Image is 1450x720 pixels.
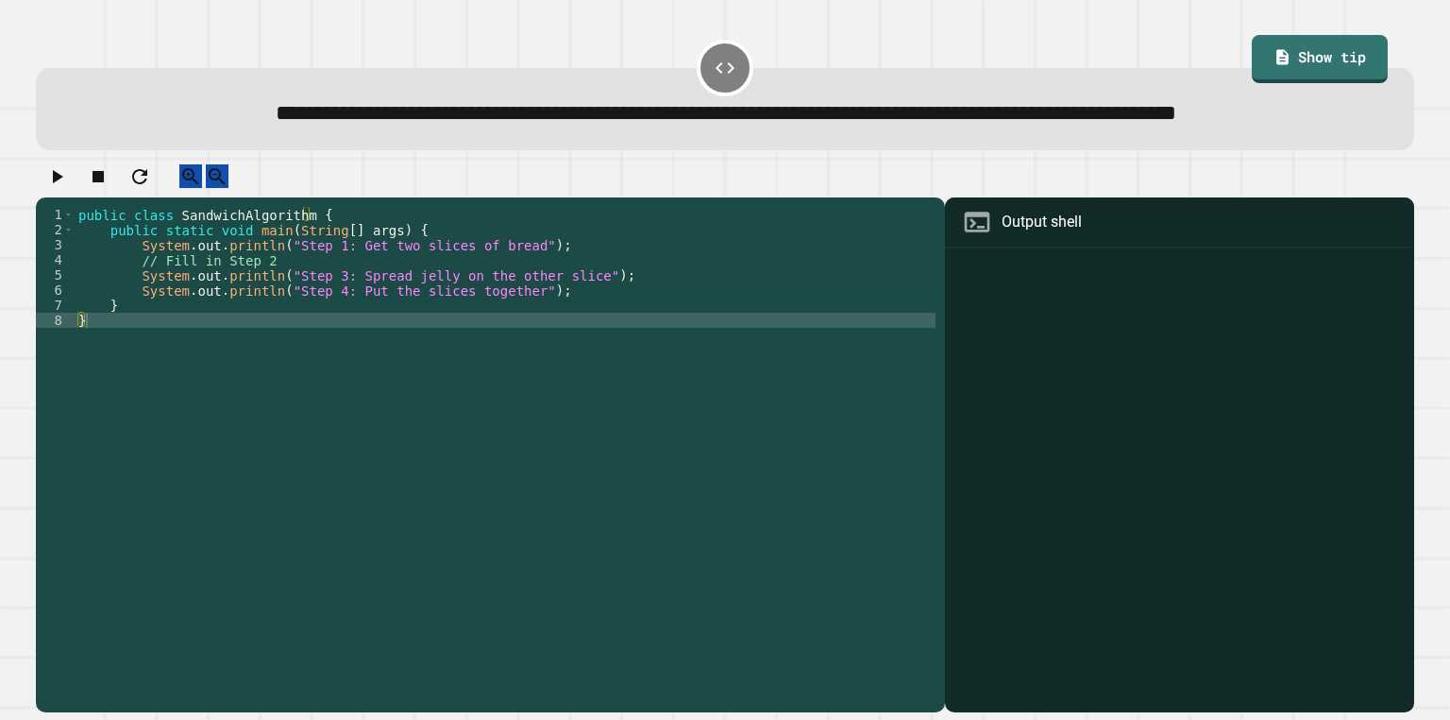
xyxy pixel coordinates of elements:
span: Toggle code folding, rows 1 through 8 [63,207,74,222]
div: Output shell [1002,211,1082,233]
span: Toggle code folding, rows 2 through 7 [63,222,74,237]
div: 3 [36,237,75,252]
div: 1 [36,207,75,222]
div: 7 [36,298,75,313]
div: 4 [36,252,75,267]
div: 6 [36,283,75,298]
div: 2 [36,222,75,237]
a: Show tip [1252,35,1388,84]
div: 8 [36,313,75,328]
div: 5 [36,267,75,283]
